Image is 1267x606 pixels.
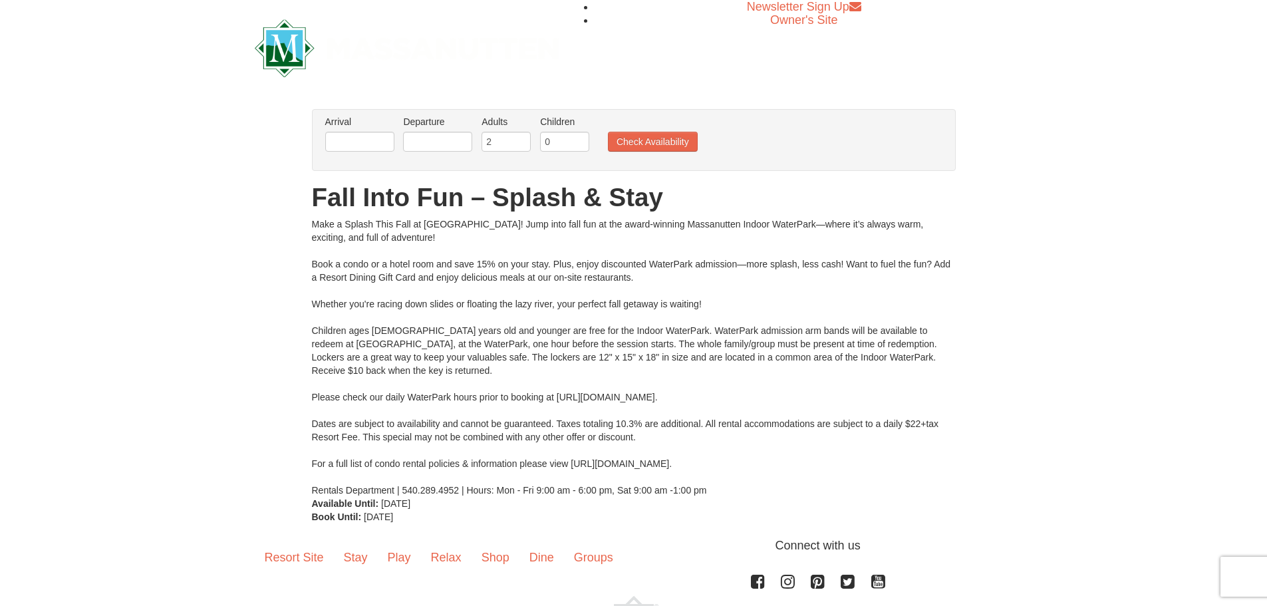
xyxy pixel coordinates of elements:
label: Arrival [325,115,394,128]
a: Owner's Site [770,13,837,27]
label: Adults [482,115,531,128]
span: [DATE] [364,512,393,522]
strong: Book Until: [312,512,362,522]
img: Massanutten Resort Logo [255,19,559,77]
h1: Fall Into Fun – Splash & Stay [312,184,956,211]
a: Stay [334,537,378,578]
a: Shop [472,537,519,578]
a: Relax [421,537,472,578]
a: Dine [519,537,564,578]
a: Groups [564,537,623,578]
a: Resort Site [255,537,334,578]
span: [DATE] [381,498,410,509]
button: Check Availability [608,132,698,152]
div: Make a Splash This Fall at [GEOGRAPHIC_DATA]! Jump into fall fun at the award-winning Massanutten... [312,218,956,497]
label: Departure [403,115,472,128]
label: Children [540,115,589,128]
a: Play [378,537,421,578]
p: Connect with us [255,537,1013,555]
a: Massanutten Resort [255,31,559,62]
strong: Available Until: [312,498,379,509]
